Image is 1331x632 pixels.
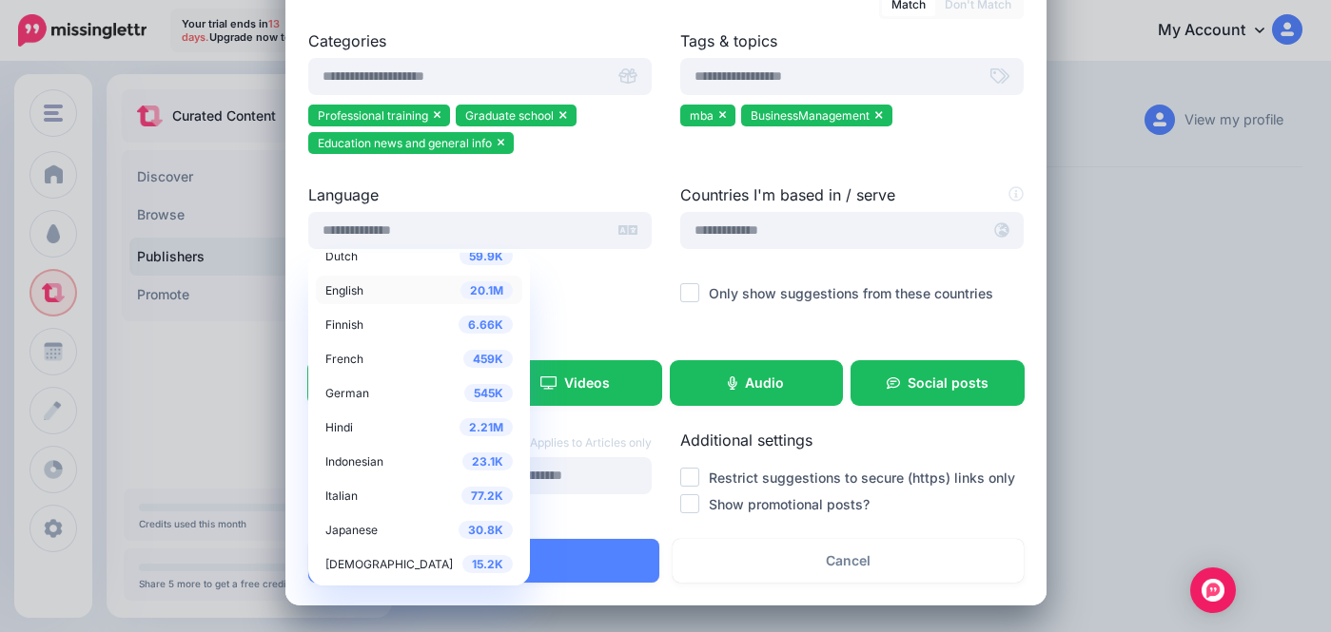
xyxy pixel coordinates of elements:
span: Graduate school [465,108,554,123]
a: 15.2K [DEMOGRAPHIC_DATA] [316,549,522,578]
span: 77.2K [461,487,513,505]
span: 20.1M [460,281,513,299]
span: German [325,386,369,400]
span: Dutch [325,249,358,263]
label: Language [308,183,652,206]
span: Social posts [908,376,988,390]
a: Cancel [673,539,1024,583]
span: Professional training [318,108,428,123]
span: 23.1K [462,452,513,470]
span: Videos [564,376,610,390]
label: Countries I'm based in / serve [680,183,1024,206]
span: BusinessManagement [751,108,870,123]
a: 77.2K Italian [316,481,522,509]
a: Audio [671,361,843,405]
label: Only show suggestions from these countries [709,282,993,304]
a: Social posts [851,361,1024,405]
label: Show promotional posts? [709,493,870,515]
span: English [325,283,363,297]
label: Media types [308,333,1024,355]
label: Additional settings [680,429,1024,451]
span: French [325,352,363,366]
span: Indonesian [325,454,383,469]
span: mba [690,108,714,123]
label: Categories [308,29,652,52]
a: 0 Latvian [316,584,522,612]
span: Japanese [325,523,378,537]
span: 545K [464,384,513,402]
span: Education news and general info [318,136,492,150]
span: [DEMOGRAPHIC_DATA] [325,557,453,571]
span: 15.2K [462,555,513,573]
label: Restrict suggestions to secure (https) links only [709,467,1015,488]
a: 545K German [316,378,522,407]
span: Italian [325,488,358,503]
a: 59.9K Dutch [316,241,522,270]
a: 23.1K Indonesian [316,447,522,475]
span: Finnish [325,317,363,332]
a: 30.8K Japanese [316,515,522,544]
span: 6.66K [459,316,513,334]
a: 459K French [316,344,522,373]
a: 20.1M English [316,276,522,304]
a: 2.21M Hindi [316,412,522,441]
span: Hindi [325,420,353,434]
div: Open Intercom Messenger [1190,567,1236,613]
a: Videos [489,361,661,405]
span: Applies to Articles only [530,433,652,452]
span: 59.9K [460,247,513,265]
span: 2.21M [460,418,513,436]
span: Audio [745,376,784,390]
a: 6.66K Finnish [316,310,522,338]
label: Tags & topics [680,29,1024,52]
span: 459K [463,350,513,368]
span: 30.8K [459,521,513,539]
